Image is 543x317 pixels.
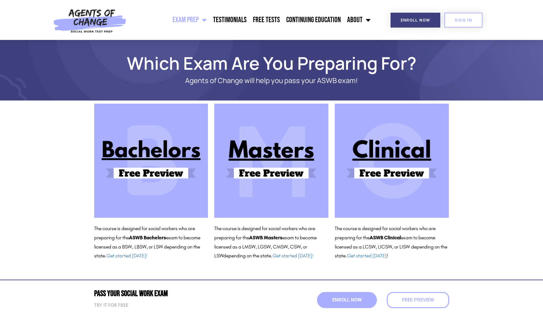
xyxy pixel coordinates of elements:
b: ASWB Bachelors [129,235,166,241]
a: About [344,12,374,28]
a: Enroll Now [391,13,440,28]
span: Enroll Now [401,18,430,22]
span: Enroll Now [332,298,362,302]
a: Free Preview [387,292,449,308]
a: Get started [DATE]! [107,253,147,259]
a: SIGN IN [444,13,482,28]
nav: Menu [130,12,374,28]
a: Free Tests [250,12,283,28]
p: The course is designed for social workers who are preparing for the exam to become licensed as a ... [214,224,328,261]
a: Testimonials [210,12,250,28]
p: The course is designed for social workers who are preparing for the exam to become licensed as a ... [94,224,208,261]
a: Get started [DATE]! [273,253,314,259]
strong: Try it for free [94,302,128,308]
h2: Pass Your Social Work Exam [94,290,268,298]
a: Exam Prep [169,12,210,28]
b: ASWB Clinical [370,235,401,241]
a: Enroll Now [317,292,377,308]
a: Continuing Education [283,12,344,28]
p: The course is designed for social workers who are preparing for the exam to become licensed as a ... [335,224,449,261]
span: depending on the state. [223,253,314,259]
h1: Which Exam Are You Preparing For? [91,56,452,70]
span: SIGN IN [455,18,472,22]
b: ASWB Masters [249,235,282,241]
a: Get started [DATE] [347,253,387,259]
span: Free Preview [402,298,434,302]
p: Agents of Change will help you pass your ASWB exam! [116,77,427,85]
span: . ! [346,253,388,259]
